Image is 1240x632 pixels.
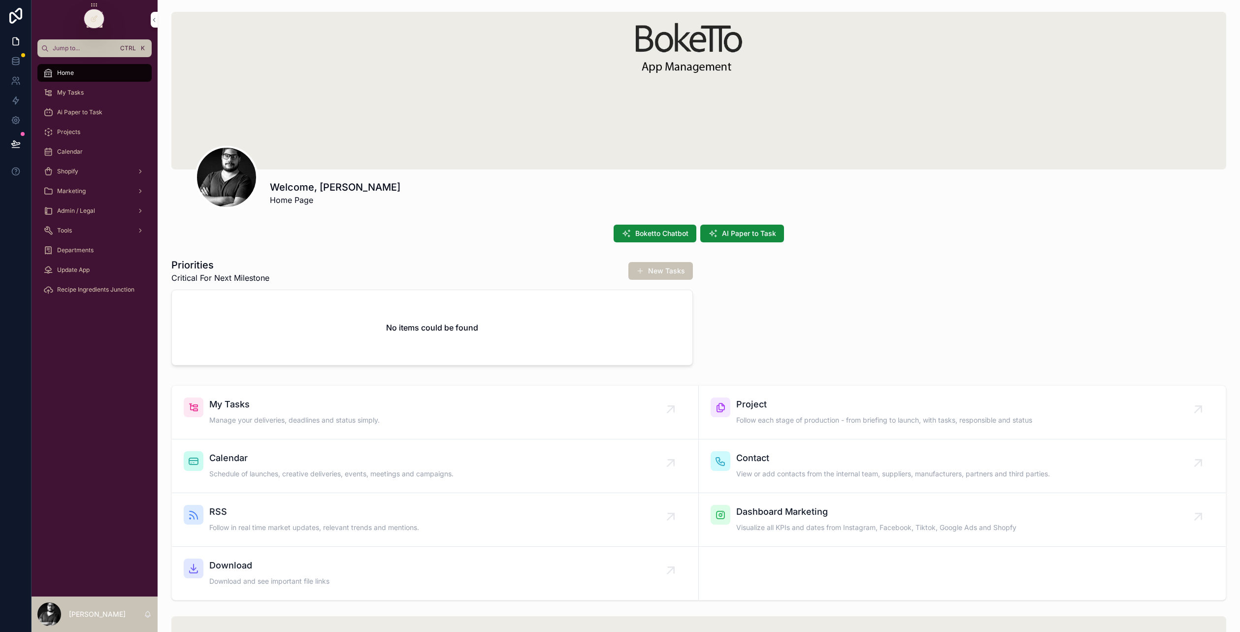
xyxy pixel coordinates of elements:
[209,523,419,532] span: Follow in real time market updates, relevant trends and mentions.
[119,43,137,53] span: Ctrl
[699,386,1226,439] a: ProjectFollow each stage of production - from briefing to launch, with tasks, responsible and status
[172,493,699,547] a: RSSFollow in real time market updates, relevant trends and mentions.
[57,89,84,97] span: My Tasks
[209,469,454,479] span: Schedule of launches, creative deliveries, events, meetings and campaigns.
[37,261,152,279] a: Update App
[209,451,454,465] span: Calendar
[209,559,329,572] span: Download
[37,222,152,239] a: Tools
[37,163,152,180] a: Shopify
[57,187,86,195] span: Marketing
[37,123,152,141] a: Projects
[270,180,400,194] h1: Welcome, [PERSON_NAME]
[57,148,83,156] span: Calendar
[32,57,158,311] div: scrollable content
[37,241,152,259] a: Departments
[699,439,1226,493] a: ContactView or add contacts from the internal team, suppliers, manufacturers, partners and third ...
[37,202,152,220] a: Admin / Legal
[57,207,95,215] span: Admin / Legal
[736,469,1050,479] span: View or add contacts from the internal team, suppliers, manufacturers, partners and third parties.
[628,262,693,280] button: New Tasks
[139,44,147,52] span: K
[209,398,380,411] span: My Tasks
[209,415,380,425] span: Manage your deliveries, deadlines and status simply.
[57,167,78,175] span: Shopify
[37,281,152,299] a: Recipe Ingredients Junction
[736,415,1032,425] span: Follow each stage of production - from briefing to launch, with tasks, responsible and status
[171,272,269,284] span: Critical For Next Milestone
[700,225,784,242] button: AI Paper to Task
[635,229,688,238] span: Boketto Chatbot
[736,451,1050,465] span: Contact
[172,547,699,600] a: DownloadDownload and see important file links
[57,69,74,77] span: Home
[722,229,776,238] span: AI Paper to Task
[37,143,152,161] a: Calendar
[57,108,102,116] span: Ai Paper to Task
[699,493,1226,547] a: Dashboard MarketingVisualize all KPIs and dates from Instagram, Facebook, Tiktok, Google Ads and ...
[37,182,152,200] a: Marketing
[53,44,115,52] span: Jump to...
[209,576,329,586] span: Download and see important file links
[614,225,696,242] button: Boketto Chatbot
[57,128,80,136] span: Projects
[37,39,152,57] button: Jump to...CtrlK
[736,523,1016,532] span: Visualize all KPIs and dates from Instagram, Facebook, Tiktok, Google Ads and Shopfy
[57,266,90,274] span: Update App
[37,103,152,121] a: Ai Paper to Task
[736,398,1032,411] span: Project
[57,246,94,254] span: Departments
[37,84,152,101] a: My Tasks
[37,64,152,82] a: Home
[57,286,134,294] span: Recipe Ingredients Junction
[172,386,699,439] a: My TasksManage your deliveries, deadlines and status simply.
[69,609,126,619] p: [PERSON_NAME]
[386,322,478,333] h2: No items could be found
[171,258,269,272] h1: Priorities
[736,505,1016,519] span: Dashboard Marketing
[172,439,699,493] a: CalendarSchedule of launches, creative deliveries, events, meetings and campaigns.
[57,227,72,234] span: Tools
[270,194,400,206] span: Home Page
[209,505,419,519] span: RSS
